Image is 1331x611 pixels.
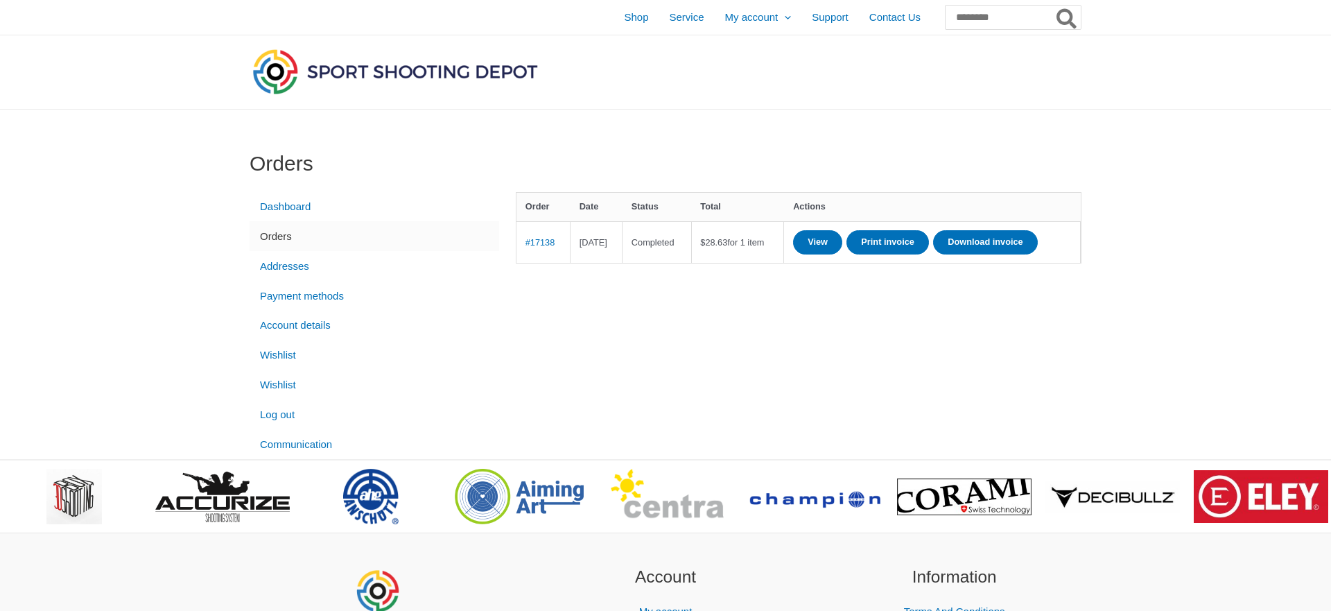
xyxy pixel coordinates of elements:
a: Payment methods [250,281,499,311]
span: 28.63 [700,237,727,248]
a: Download invoice order number 17138 [933,230,1037,255]
h1: Orders [250,151,1081,176]
a: Print invoice order number 17138 [846,230,929,255]
span: Status [632,201,659,212]
nav: Account pages [250,192,499,460]
a: View order 17138 [793,230,842,255]
a: Communication [250,429,499,459]
a: View order number 17138 [525,237,555,248]
img: Sport Shooting Depot [250,46,541,97]
h2: Account [539,565,793,590]
span: Actions [793,201,826,212]
img: brand logo [1194,470,1328,523]
a: Account details [250,311,499,341]
span: Order [525,201,550,212]
a: Log out [250,399,499,429]
time: [DATE] [580,237,607,248]
a: Wishlist [250,341,499,370]
h2: Information [827,565,1081,590]
td: for 1 item [692,221,785,263]
button: Search [1054,6,1081,29]
td: Completed [623,221,691,263]
span: Total [700,201,721,212]
a: Addresses [250,251,499,281]
a: Wishlist [250,370,499,400]
a: Orders [250,221,499,251]
span: $ [700,237,705,248]
span: Date [580,201,599,212]
a: Dashboard [250,192,499,222]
